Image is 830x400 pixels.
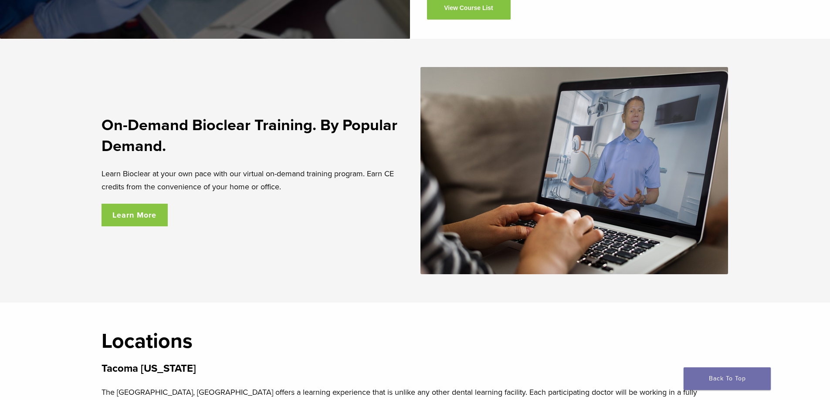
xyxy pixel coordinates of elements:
[102,204,168,226] a: Learn More
[102,331,729,352] h2: Locations
[102,362,196,375] strong: Tacoma [US_STATE]
[102,116,397,155] strong: On-Demand Bioclear Training. By Popular Demand.
[102,167,410,193] p: Learn Bioclear at your own pace with our virtual on-demand training program. Earn CE credits from...
[684,367,771,390] a: Back To Top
